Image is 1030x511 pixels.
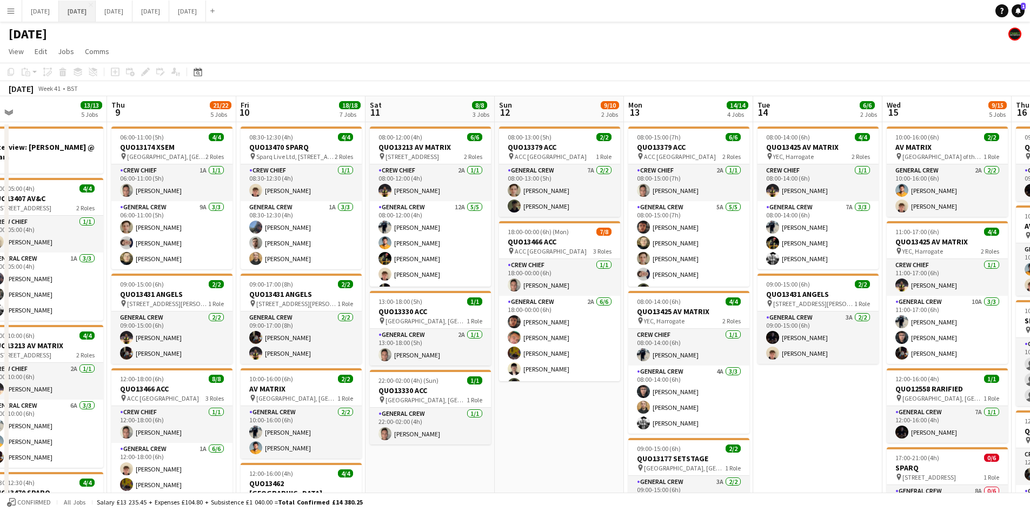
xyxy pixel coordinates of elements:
[241,368,362,459] app-job-card: 10:00-16:00 (6h)2/2AV MATRIX [GEOGRAPHIC_DATA], [GEOGRAPHIC_DATA], [GEOGRAPHIC_DATA]1 RoleGeneral...
[249,280,293,288] span: 09:00-17:00 (8h)
[339,101,361,109] span: 18/18
[628,100,642,110] span: Mon
[887,368,1008,443] app-job-card: 12:00-16:00 (4h)1/1QUO12558 RARIFIED [GEOGRAPHIC_DATA], [GEOGRAPHIC_DATA], [GEOGRAPHIC_DATA]1 Rol...
[337,394,353,402] span: 1 Role
[386,396,467,404] span: [GEOGRAPHIC_DATA], [GEOGRAPHIC_DATA], [GEOGRAPHIC_DATA], [STREET_ADDRESS]
[370,100,382,110] span: Sat
[370,201,491,301] app-card-role: General Crew12A5/508:00-12:00 (4h)[PERSON_NAME][PERSON_NAME][PERSON_NAME][PERSON_NAME][PERSON_NAME]
[988,101,1007,109] span: 9/15
[854,300,870,308] span: 1 Role
[467,297,482,306] span: 1/1
[370,142,491,152] h3: QUO13213 AV MATRIX
[497,106,512,118] span: 12
[241,274,362,364] div: 09:00-17:00 (8h)2/2QUO13431 ANGELS [STREET_ADDRESS][PERSON_NAME]1 RoleGeneral Crew2/209:00-17:00 ...
[727,110,748,118] div: 4 Jobs
[766,133,810,141] span: 08:00-14:00 (6h)
[727,101,748,109] span: 14/14
[887,384,1008,394] h3: QUO12558 RARIFIED
[111,384,232,394] h3: QUO13466 ACC
[628,329,749,366] app-card-role: Crew Chief1/108:00-14:00 (6h)[PERSON_NAME]
[111,201,232,269] app-card-role: General Crew9A3/306:00-11:00 (5h)[PERSON_NAME][PERSON_NAME][PERSON_NAME]
[35,47,47,56] span: Edit
[601,110,619,118] div: 2 Jobs
[722,317,741,325] span: 2 Roles
[757,274,879,364] app-job-card: 09:00-15:00 (6h)2/2QUO13431 ANGELS [STREET_ADDRESS][PERSON_NAME]1 RoleGeneral Crew3A2/209:00-15:0...
[1016,100,1029,110] span: Thu
[895,375,939,383] span: 12:00-16:00 (4h)
[111,100,125,110] span: Thu
[726,133,741,141] span: 6/6
[338,133,353,141] span: 4/4
[773,152,814,161] span: YEC, Harrogate
[4,44,28,58] a: View
[370,164,491,201] app-card-role: Crew Chief2A1/108:00-12:00 (4h)[PERSON_NAME]
[515,152,587,161] span: ACC [GEOGRAPHIC_DATA]
[596,133,612,141] span: 2/2
[111,164,232,201] app-card-role: Crew Chief1A1/106:00-11:00 (5h)[PERSON_NAME]
[370,370,491,444] app-job-card: 22:00-02:00 (4h) (Sun)1/1QUO13330 ACC [GEOGRAPHIC_DATA], [GEOGRAPHIC_DATA], [GEOGRAPHIC_DATA], [S...
[338,280,353,288] span: 2/2
[239,106,249,118] span: 10
[132,1,169,22] button: [DATE]
[59,1,96,22] button: [DATE]
[637,444,681,453] span: 09:00-15:00 (6h)
[515,247,587,255] span: ACC [GEOGRAPHIC_DATA]
[887,164,1008,217] app-card-role: General Crew2A2/210:00-16:00 (6h)[PERSON_NAME][PERSON_NAME]
[370,127,491,287] div: 08:00-12:00 (4h)6/6QUO13213 AV MATRIX [STREET_ADDRESS]2 RolesCrew Chief2A1/108:00-12:00 (4h)[PERS...
[627,106,642,118] span: 13
[9,26,47,42] h1: [DATE]
[628,291,749,434] app-job-card: 08:00-14:00 (6h)4/4QUO13425 AV MATRIX YEC, Harrogate2 RolesCrew Chief1/108:00-14:00 (6h)[PERSON_N...
[895,454,939,462] span: 17:00-21:00 (4h)
[628,307,749,316] h3: QUO13425 AV MATRIX
[887,463,1008,473] h3: SPARQ
[9,47,24,56] span: View
[499,127,620,217] app-job-card: 08:00-13:00 (5h)2/2QUO13379 ACC ACC [GEOGRAPHIC_DATA]1 RoleGeneral Crew7A2/208:00-13:00 (5h)[PERS...
[887,221,1008,364] app-job-card: 11:00-17:00 (6h)4/4QUO13425 AV MATRIX YEC, Harrogate2 RolesCrew Chief1/111:00-17:00 (6h)[PERSON_N...
[508,228,569,236] span: 18:00-00:00 (6h) (Mon)
[467,396,482,404] span: 1 Role
[887,127,1008,217] div: 10:00-16:00 (6h)2/2AV MATRIX [GEOGRAPHIC_DATA] of the University of [STREET_ADDRESS]1 RoleGeneral...
[1021,3,1026,10] span: 1
[208,300,224,308] span: 1 Role
[5,496,52,508] button: Confirmed
[36,84,63,92] span: Week 41
[726,297,741,306] span: 4/4
[644,152,716,161] span: ACC [GEOGRAPHIC_DATA]
[241,201,362,269] app-card-role: General Crew1A3/308:30-12:30 (4h)[PERSON_NAME][PERSON_NAME][PERSON_NAME]
[209,375,224,383] span: 8/8
[757,164,879,201] app-card-role: Crew Chief1/108:00-14:00 (6h)[PERSON_NAME]
[596,228,612,236] span: 7/8
[79,479,95,487] span: 4/4
[22,1,59,22] button: [DATE]
[370,307,491,316] h3: QUO13330 ACC
[370,386,491,395] h3: QUO13330 ACC
[887,406,1008,443] app-card-role: General Crew7A1/112:00-16:00 (4h)[PERSON_NAME]
[111,311,232,364] app-card-role: General Crew2/209:00-15:00 (6h)[PERSON_NAME][PERSON_NAME]
[757,127,879,269] app-job-card: 08:00-14:00 (6h)4/4QUO13425 AV MATRIX YEC, Harrogate2 RolesCrew Chief1/108:00-14:00 (6h)[PERSON_N...
[9,83,34,94] div: [DATE]
[241,127,362,269] app-job-card: 08:30-12:30 (4h)4/4QUO13470 SPARQ Sparq Live Ltd, [STREET_ADDRESS]2 RolesCrew Chief1/108:30-12:30...
[335,152,353,161] span: 2 Roles
[338,375,353,383] span: 2/2
[757,311,879,364] app-card-role: General Crew3A2/209:00-15:00 (6h)[PERSON_NAME][PERSON_NAME]
[756,106,770,118] span: 14
[58,47,74,56] span: Jobs
[127,300,208,308] span: [STREET_ADDRESS][PERSON_NAME]
[111,127,232,269] app-job-card: 06:00-11:00 (5h)4/4QUO13174 XSEM [GEOGRAPHIC_DATA], [GEOGRAPHIC_DATA], [GEOGRAPHIC_DATA], [GEOGRA...
[54,44,78,58] a: Jobs
[628,454,749,463] h3: QUO13177 SETSTAGE
[210,110,231,118] div: 5 Jobs
[984,152,999,161] span: 1 Role
[205,152,224,161] span: 2 Roles
[79,331,95,340] span: 4/4
[241,384,362,394] h3: AV MATRIX
[766,280,810,288] span: 09:00-15:00 (6h)
[340,110,360,118] div: 7 Jobs
[120,375,164,383] span: 12:00-18:00 (6h)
